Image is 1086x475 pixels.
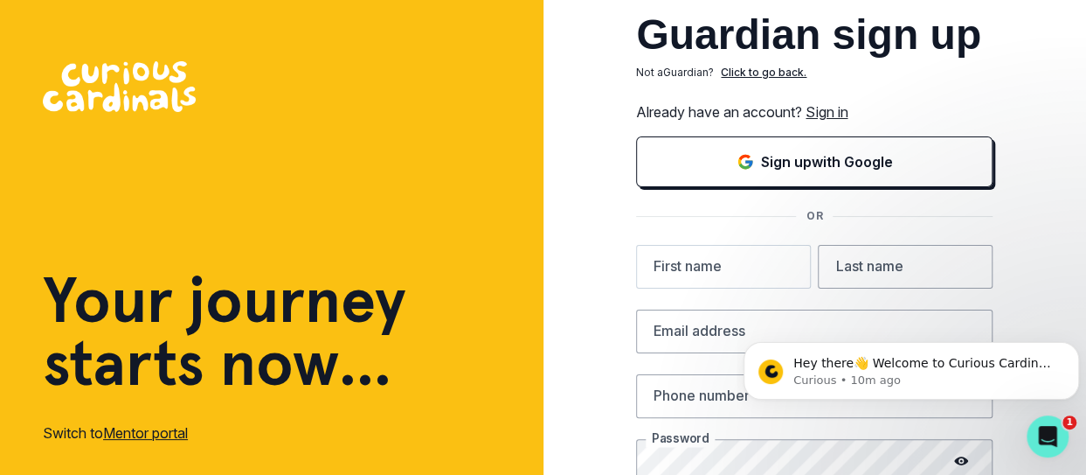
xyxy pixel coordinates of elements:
span: 1 [1062,416,1076,430]
h1: Your journey starts now... [43,269,406,395]
iframe: Intercom notifications message [737,305,1086,428]
p: Not a Guardian ? [636,65,714,80]
img: Curious Cardinals Logo [43,61,196,112]
a: Mentor portal [103,424,188,442]
iframe: Intercom live chat [1027,416,1069,458]
button: Sign in with Google (GSuite) [636,136,993,187]
p: Already have an account? [636,101,993,122]
a: Sign in [806,103,847,121]
h2: Guardian sign up [636,14,993,56]
p: Sign up with Google [761,151,893,172]
p: Click to go back. [721,65,806,80]
span: Switch to [43,424,103,442]
p: OR [796,208,833,224]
